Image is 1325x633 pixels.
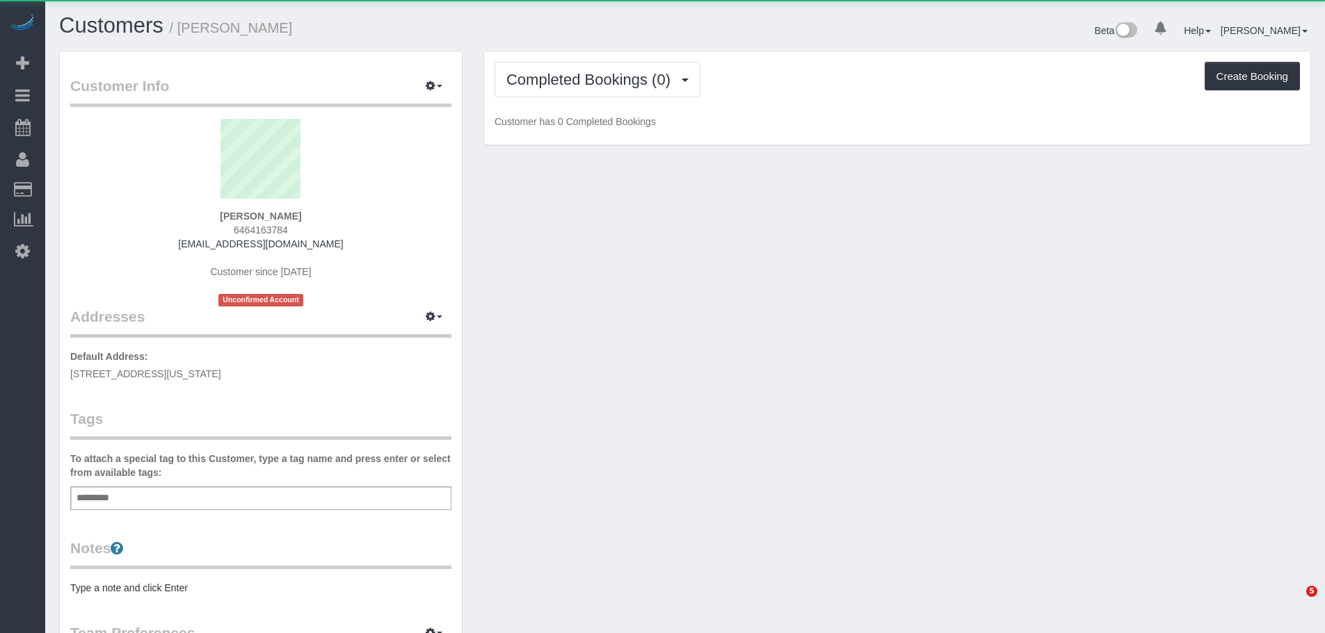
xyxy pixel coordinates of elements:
[1278,586,1311,619] iframe: Intercom live chat
[70,350,148,363] label: Default Address:
[210,266,311,277] span: Customer since [DATE]
[70,581,451,595] pre: Type a note and click Enter
[70,76,451,107] legend: Customer Info
[59,13,163,38] a: Customers
[1221,25,1308,36] a: [PERSON_NAME]
[1184,25,1211,36] a: Help
[234,224,288,236] span: 6464163784
[178,238,343,249] a: [EMAIL_ADDRESS][DOMAIN_NAME]
[70,409,451,440] legend: Tags
[1205,62,1300,91] button: Create Booking
[70,538,451,569] legend: Notes
[1114,22,1137,40] img: New interface
[1306,586,1317,597] span: 5
[218,294,303,306] span: Unconfirmed Account
[495,115,1300,129] p: Customer has 0 Completed Bookings
[70,452,451,479] label: To attach a special tag to this Customer, type a tag name and press enter or select from availabl...
[8,14,36,33] img: Automaid Logo
[495,62,700,97] button: Completed Bookings (0)
[506,71,677,88] span: Completed Bookings (0)
[170,20,293,35] small: / [PERSON_NAME]
[1095,25,1138,36] a: Beta
[70,368,221,379] span: [STREET_ADDRESS][US_STATE]
[220,211,301,222] strong: [PERSON_NAME]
